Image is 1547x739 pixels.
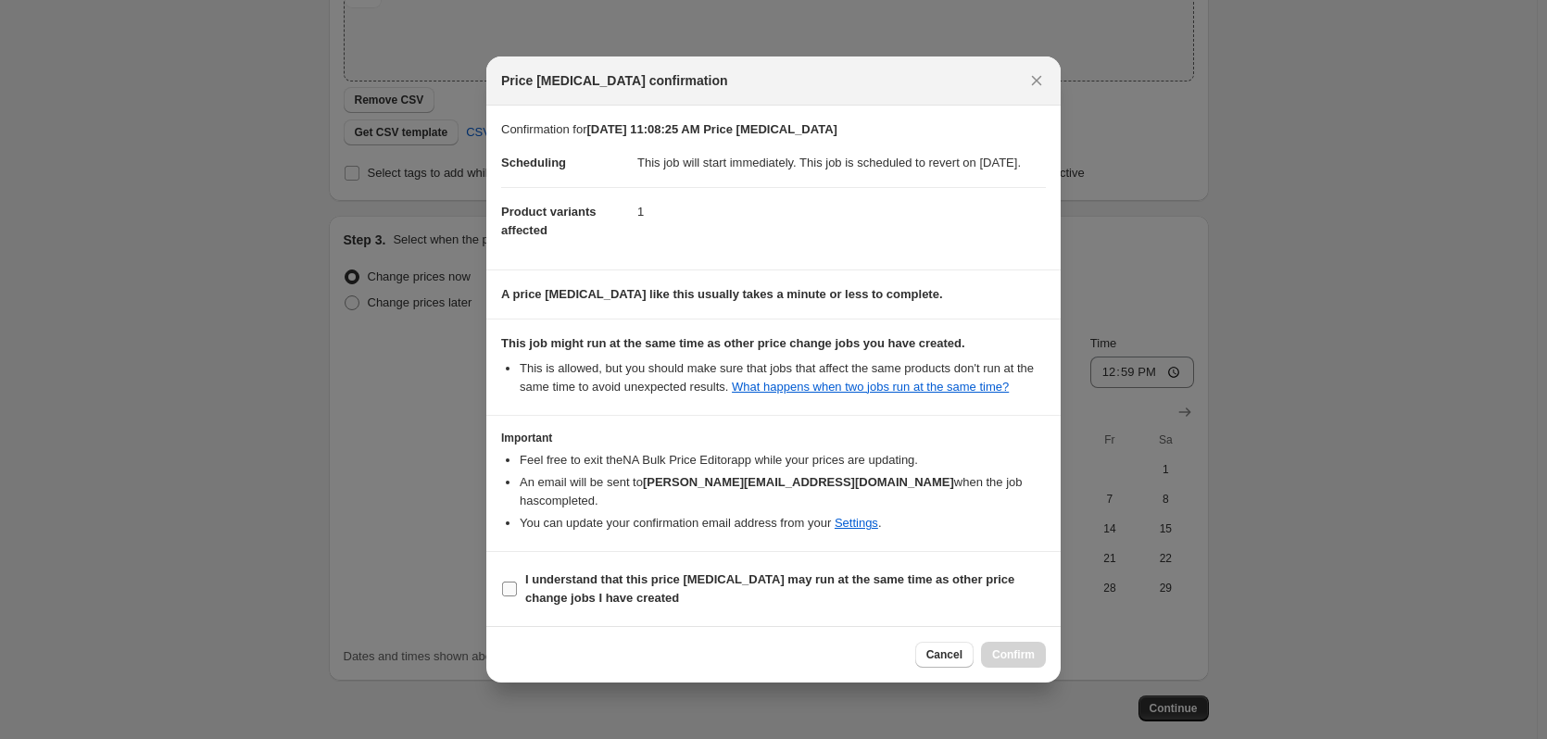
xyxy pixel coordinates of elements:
span: Cancel [926,647,962,662]
span: Product variants affected [501,205,597,237]
b: [PERSON_NAME][EMAIL_ADDRESS][DOMAIN_NAME] [643,475,954,489]
b: This job might run at the same time as other price change jobs you have created. [501,336,965,350]
li: Feel free to exit the NA Bulk Price Editor app while your prices are updating. [520,451,1046,470]
b: [DATE] 11:08:25 AM Price [MEDICAL_DATA] [586,122,836,136]
span: Price [MEDICAL_DATA] confirmation [501,71,728,90]
li: This is allowed, but you should make sure that jobs that affect the same products don ' t run at ... [520,359,1046,396]
b: I understand that this price [MEDICAL_DATA] may run at the same time as other price change jobs I... [525,572,1014,605]
dd: 1 [637,187,1046,236]
h3: Important [501,431,1046,445]
span: Scheduling [501,156,566,169]
button: Cancel [915,642,974,668]
b: A price [MEDICAL_DATA] like this usually takes a minute or less to complete. [501,287,943,301]
p: Confirmation for [501,120,1046,139]
button: Close [1024,68,1050,94]
a: Settings [835,516,878,530]
li: You can update your confirmation email address from your . [520,514,1046,532]
li: An email will be sent to when the job has completed . [520,473,1046,510]
a: What happens when two jobs run at the same time? [732,380,1009,394]
dd: This job will start immediately. This job is scheduled to revert on [DATE]. [637,139,1046,187]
